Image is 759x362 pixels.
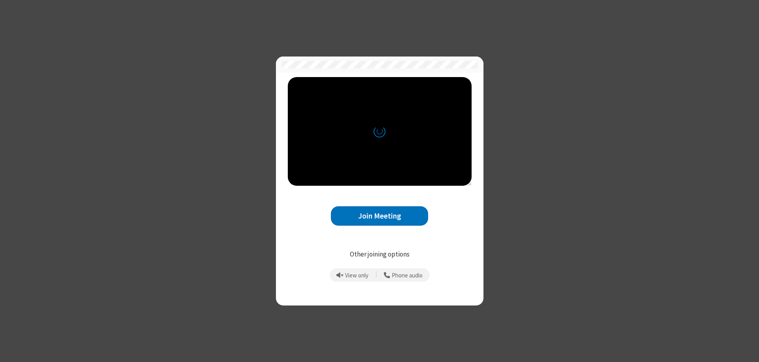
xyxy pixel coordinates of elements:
span: View only [345,272,368,279]
button: Join Meeting [331,206,428,226]
p: Other joining options [288,249,472,260]
span: | [376,270,377,281]
span: Phone audio [392,272,423,279]
button: Prevent echo when there is already an active mic and speaker in the room. [334,268,372,282]
button: Use your phone for mic and speaker while you view the meeting on this device. [381,268,426,282]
